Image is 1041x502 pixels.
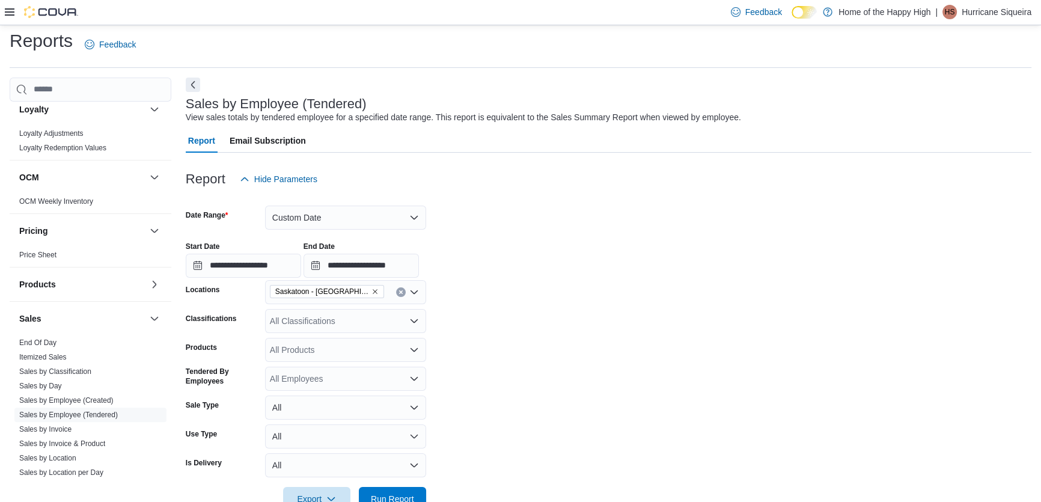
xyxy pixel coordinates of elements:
a: Sales by Employee (Tendered) [19,411,118,419]
a: Loyalty Adjustments [19,129,84,138]
label: Is Delivery [186,458,222,468]
a: Sales by Location [19,454,76,462]
label: End Date [304,242,335,251]
button: Clear input [396,287,406,297]
span: Feedback [745,6,782,18]
button: Loyalty [147,102,162,117]
span: Itemized Sales [19,352,67,362]
button: Pricing [19,225,145,237]
label: Tendered By Employees [186,367,260,386]
span: Sales by Day [19,381,62,391]
input: Press the down key to open a popover containing a calendar. [186,254,301,278]
button: Pricing [147,224,162,238]
h3: Report [186,172,225,186]
span: Saskatoon - Stonebridge - Prairie Records [270,285,384,298]
a: Sales by Day [19,382,62,390]
img: Cova [24,6,78,18]
label: Use Type [186,429,217,439]
h3: Products [19,278,56,290]
button: All [265,424,426,448]
button: Products [19,278,145,290]
div: Hurricane Siqueira [942,5,957,19]
h3: Loyalty [19,103,49,115]
button: Remove Saskatoon - Stonebridge - Prairie Records from selection in this group [371,288,379,295]
button: OCM [147,170,162,185]
a: Sales by Invoice [19,425,72,433]
span: Email Subscription [230,129,306,153]
h3: Pricing [19,225,47,237]
div: View sales totals by tendered employee for a specified date range. This report is equivalent to t... [186,111,741,124]
span: HS [945,5,955,19]
button: Open list of options [409,345,419,355]
button: All [265,396,426,420]
label: Products [186,343,217,352]
button: OCM [19,171,145,183]
span: Saskatoon - [GEOGRAPHIC_DATA] - Prairie Records [275,286,369,298]
button: Open list of options [409,287,419,297]
label: Locations [186,285,220,295]
a: Itemized Sales [19,353,67,361]
input: Press the down key to open a popover containing a calendar. [304,254,419,278]
a: OCM Weekly Inventory [19,197,93,206]
a: Price Sheet [19,251,56,259]
span: Sales by Invoice [19,424,72,434]
p: Hurricane Siqueira [962,5,1031,19]
span: Hide Parameters [254,173,317,185]
h3: OCM [19,171,39,183]
h1: Reports [10,29,73,53]
div: Pricing [10,248,171,267]
a: Loyalty Redemption Values [19,144,106,152]
button: All [265,453,426,477]
button: Next [186,78,200,92]
span: Feedback [99,38,136,51]
span: Price Sheet [19,250,56,260]
input: Dark Mode [792,6,817,19]
span: Report [188,129,215,153]
a: End Of Day [19,338,56,347]
button: Sales [147,311,162,326]
label: Date Range [186,210,228,220]
label: Classifications [186,314,237,323]
span: Sales by Employee (Tendered) [19,410,118,420]
a: Sales by Location per Day [19,468,103,477]
button: Loyalty [19,103,145,115]
button: Custom Date [265,206,426,230]
button: Products [147,277,162,292]
p: Home of the Happy High [838,5,930,19]
div: OCM [10,194,171,213]
a: Sales by Classification [19,367,91,376]
span: Loyalty Redemption Values [19,143,106,153]
button: Open list of options [409,374,419,384]
button: Hide Parameters [235,167,322,191]
button: Sales [19,313,145,325]
h3: Sales by Employee (Tendered) [186,97,367,111]
button: Open list of options [409,316,419,326]
div: Loyalty [10,126,171,160]
span: Sales by Location [19,453,76,463]
a: Feedback [80,32,141,57]
p: | [935,5,938,19]
h3: Sales [19,313,41,325]
label: Start Date [186,242,220,251]
a: Sales by Invoice & Product [19,439,105,448]
label: Sale Type [186,400,219,410]
a: Sales by Employee (Created) [19,396,114,405]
